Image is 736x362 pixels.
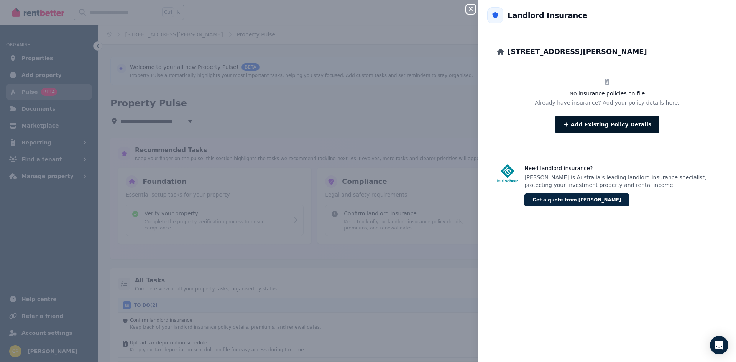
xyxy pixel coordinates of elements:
[710,336,728,354] div: Open Intercom Messenger
[497,99,718,106] p: Already have insurance? Add your policy details here.
[497,164,518,183] img: Terri Scheer
[497,90,718,97] h3: No insurance policies on file
[524,193,629,206] button: Get a quote from [PERSON_NAME]
[555,116,660,133] button: Add Existing Policy Details
[508,46,647,57] h2: [STREET_ADDRESS][PERSON_NAME]
[524,174,718,189] p: [PERSON_NAME] is Australia's leading landlord insurance specialist, protecting your investment pr...
[524,164,718,172] h3: Need landlord insurance?
[508,10,587,21] h2: Landlord Insurance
